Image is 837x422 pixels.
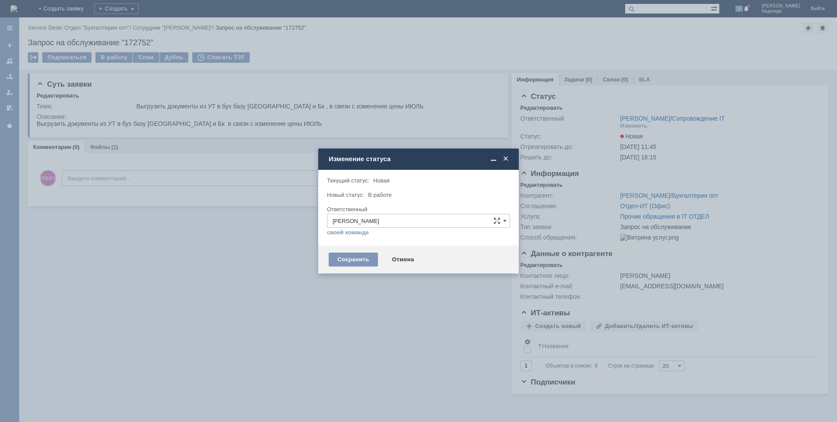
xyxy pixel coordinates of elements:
[329,155,510,163] div: Изменение статуса
[368,192,391,198] span: В работе
[327,206,508,212] div: Ответственный
[327,229,369,236] a: своей команде
[373,177,390,184] span: Новая
[501,155,510,163] span: Закрыть
[489,155,498,163] span: Свернуть (Ctrl + M)
[327,192,364,198] label: Новый статус:
[327,177,369,184] label: Текущий статус:
[493,217,500,224] span: Сложная форма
